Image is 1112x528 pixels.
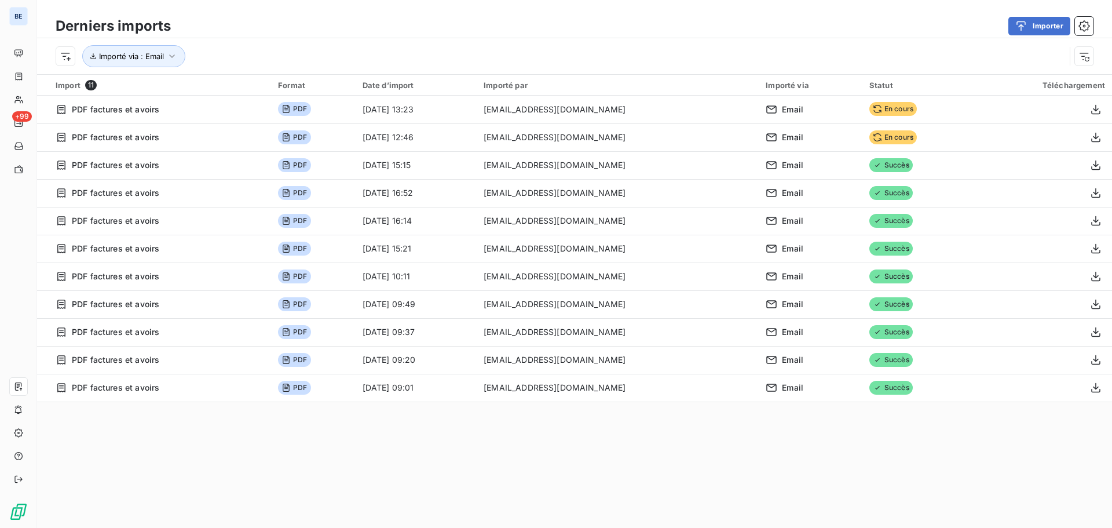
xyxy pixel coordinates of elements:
span: Succès [869,353,913,367]
span: PDF [278,270,310,283]
span: Email [782,104,803,115]
span: Succès [869,270,913,283]
span: Email [782,271,803,282]
td: [DATE] 12:46 [356,123,477,151]
span: PDF factures et avoirs [72,132,159,143]
td: [EMAIL_ADDRESS][DOMAIN_NAME] [477,179,759,207]
td: [EMAIL_ADDRESS][DOMAIN_NAME] [477,346,759,374]
span: PDF factures et avoirs [72,243,159,254]
span: Succès [869,381,913,395]
span: PDF factures et avoirs [72,354,159,366]
span: PDF [278,102,310,116]
span: PDF [278,158,310,172]
span: PDF factures et avoirs [72,298,159,310]
span: Email [782,159,803,171]
span: PDF factures et avoirs [72,382,159,394]
td: [DATE] 10:11 [356,263,477,290]
div: BE [9,7,28,26]
span: Importé via : Email [99,52,164,61]
div: Importé par [484,81,752,90]
td: [EMAIL_ADDRESS][DOMAIN_NAME] [477,96,759,123]
span: PDF [278,353,310,367]
td: [DATE] 09:20 [356,346,477,374]
td: [DATE] 13:23 [356,96,477,123]
div: Importé via [766,81,855,90]
span: Succès [869,242,913,256]
div: Téléchargement [981,81,1105,90]
span: 11 [85,80,97,90]
span: PDF [278,381,310,395]
span: PDF factures et avoirs [72,159,159,171]
div: Format [278,81,349,90]
span: PDF factures et avoirs [72,326,159,338]
h3: Derniers imports [56,16,171,37]
span: PDF factures et avoirs [72,104,159,115]
span: PDF [278,325,310,339]
td: [DATE] 16:14 [356,207,477,235]
td: [DATE] 09:49 [356,290,477,318]
span: Email [782,298,803,310]
span: Email [782,243,803,254]
span: PDF [278,130,310,144]
span: Email [782,326,803,338]
td: [EMAIL_ADDRESS][DOMAIN_NAME] [477,318,759,346]
td: [DATE] 15:21 [356,235,477,263]
td: [EMAIL_ADDRESS][DOMAIN_NAME] [477,263,759,290]
span: PDF [278,214,310,228]
span: En cours [869,102,917,116]
td: [EMAIL_ADDRESS][DOMAIN_NAME] [477,151,759,179]
td: [EMAIL_ADDRESS][DOMAIN_NAME] [477,235,759,263]
button: Importé via : Email [82,45,185,67]
span: Succès [869,325,913,339]
iframe: Intercom live chat [1073,489,1100,516]
span: Email [782,215,803,227]
td: [DATE] 09:01 [356,374,477,402]
td: [DATE] 09:37 [356,318,477,346]
td: [DATE] 16:52 [356,179,477,207]
div: Import [56,80,264,90]
div: Date d’import [363,81,470,90]
span: Succès [869,297,913,311]
td: [EMAIL_ADDRESS][DOMAIN_NAME] [477,123,759,151]
span: Email [782,354,803,366]
span: En cours [869,130,917,144]
span: PDF factures et avoirs [72,215,159,227]
span: Succès [869,186,913,200]
span: Email [782,187,803,199]
button: Importer [1008,17,1070,35]
td: [EMAIL_ADDRESS][DOMAIN_NAME] [477,374,759,402]
td: [DATE] 15:15 [356,151,477,179]
img: Logo LeanPay [9,502,28,521]
span: Succès [869,158,913,172]
span: PDF [278,186,310,200]
span: PDF [278,242,310,256]
span: Email [782,382,803,394]
span: Succès [869,214,913,228]
td: [EMAIL_ADDRESS][DOMAIN_NAME] [477,207,759,235]
div: Statut [869,81,967,90]
span: PDF [278,297,310,311]
span: +99 [12,111,32,122]
td: [EMAIL_ADDRESS][DOMAIN_NAME] [477,290,759,318]
span: PDF factures et avoirs [72,271,159,282]
span: Email [782,132,803,143]
span: PDF factures et avoirs [72,187,159,199]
